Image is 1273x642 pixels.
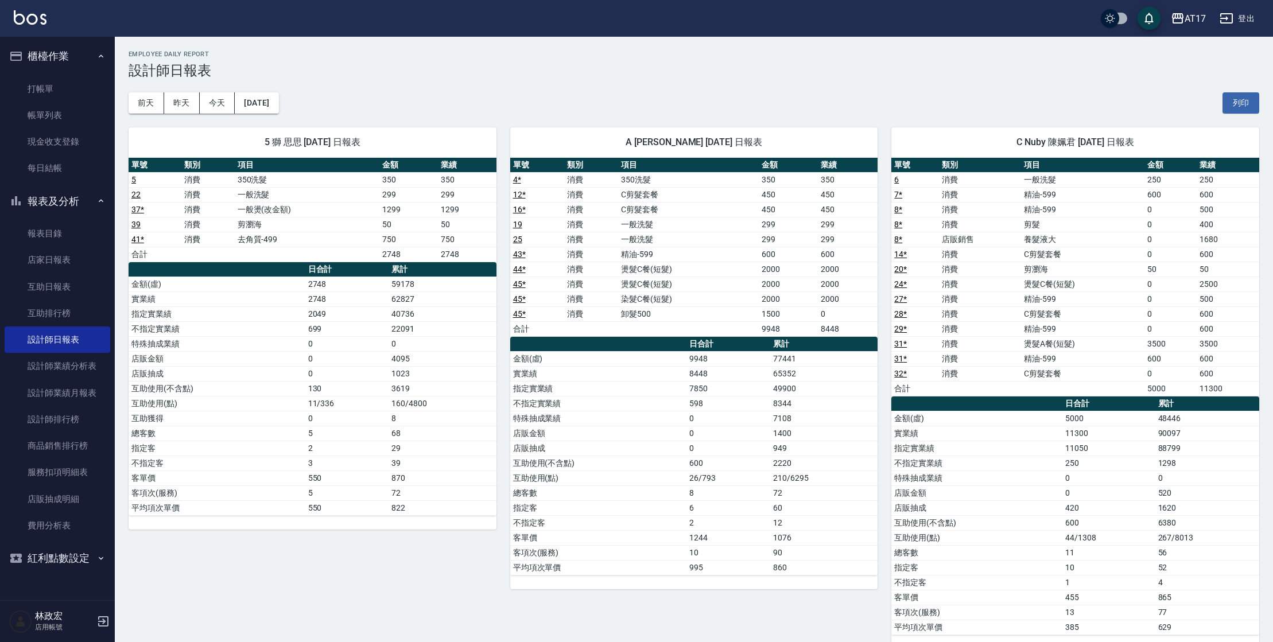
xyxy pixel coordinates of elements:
[939,321,1021,336] td: 消費
[1021,158,1144,173] th: 項目
[129,158,181,173] th: 單號
[1144,306,1197,321] td: 0
[35,610,94,622] h5: 林政宏
[235,158,379,173] th: 項目
[379,158,438,173] th: 金額
[129,411,305,426] td: 互助獲得
[131,190,141,199] a: 22
[5,459,110,485] a: 服務扣項明細表
[686,366,770,381] td: 8448
[1155,426,1259,441] td: 90097
[1144,336,1197,351] td: 3500
[129,291,305,306] td: 實業績
[510,411,687,426] td: 特殊抽成業績
[389,470,496,485] td: 870
[1166,7,1210,30] button: AT17
[5,326,110,353] a: 設計師日報表
[1155,411,1259,426] td: 48446
[1144,187,1197,202] td: 600
[389,277,496,291] td: 59178
[939,172,1021,187] td: 消費
[1021,262,1144,277] td: 剪瀏海
[305,366,389,381] td: 0
[618,187,759,202] td: C剪髮套餐
[564,158,618,173] th: 類別
[770,470,878,485] td: 210/6295
[770,500,878,515] td: 60
[5,433,110,459] a: 商品銷售排行榜
[818,306,878,321] td: 0
[129,470,305,485] td: 客單價
[1144,172,1197,187] td: 250
[235,92,278,114] button: [DATE]
[5,102,110,129] a: 帳單列表
[1021,172,1144,187] td: 一般洗髮
[818,321,878,336] td: 8448
[129,321,305,336] td: 不指定實業績
[1197,336,1259,351] td: 3500
[305,351,389,366] td: 0
[1197,262,1259,277] td: 50
[129,247,181,262] td: 合計
[818,277,878,291] td: 2000
[618,306,759,321] td: 卸髮500
[1197,202,1259,217] td: 500
[510,337,878,575] table: a dense table
[389,485,496,500] td: 72
[235,202,379,217] td: 一般燙(改金額)
[618,247,759,262] td: 精油-599
[759,247,818,262] td: 600
[438,232,496,247] td: 750
[770,337,878,352] th: 累計
[618,262,759,277] td: 燙髮C餐(短髮)
[5,512,110,539] a: 費用分析表
[686,337,770,352] th: 日合計
[564,247,618,262] td: 消費
[389,381,496,396] td: 3619
[305,426,389,441] td: 5
[770,381,878,396] td: 49900
[818,232,878,247] td: 299
[524,137,864,148] span: A [PERSON_NAME] [DATE] 日報表
[1197,172,1259,187] td: 250
[1062,500,1155,515] td: 420
[1062,485,1155,500] td: 0
[129,158,496,262] table: a dense table
[389,500,496,515] td: 822
[564,217,618,232] td: 消費
[1062,456,1155,470] td: 250
[379,202,438,217] td: 1299
[939,187,1021,202] td: 消費
[1197,381,1259,396] td: 11300
[618,217,759,232] td: 一般洗髮
[5,41,110,71] button: 櫃檯作業
[1155,485,1259,500] td: 520
[818,217,878,232] td: 299
[129,426,305,441] td: 總客數
[939,351,1021,366] td: 消費
[1185,11,1206,26] div: AT17
[939,158,1021,173] th: 類別
[1222,92,1259,114] button: 列印
[770,515,878,530] td: 12
[939,291,1021,306] td: 消費
[5,76,110,102] a: 打帳單
[129,500,305,515] td: 平均項次單價
[129,306,305,321] td: 指定實業績
[438,247,496,262] td: 2748
[939,247,1021,262] td: 消費
[389,441,496,456] td: 29
[818,247,878,262] td: 600
[618,232,759,247] td: 一般洗髮
[305,381,389,396] td: 130
[142,137,483,148] span: 5 獅 思思 [DATE] 日報表
[891,158,939,173] th: 單號
[510,321,564,336] td: 合計
[1021,202,1144,217] td: 精油-599
[1021,232,1144,247] td: 養髮液大
[1144,217,1197,232] td: 0
[1062,411,1155,426] td: 5000
[1144,202,1197,217] td: 0
[129,262,496,516] table: a dense table
[1197,232,1259,247] td: 1680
